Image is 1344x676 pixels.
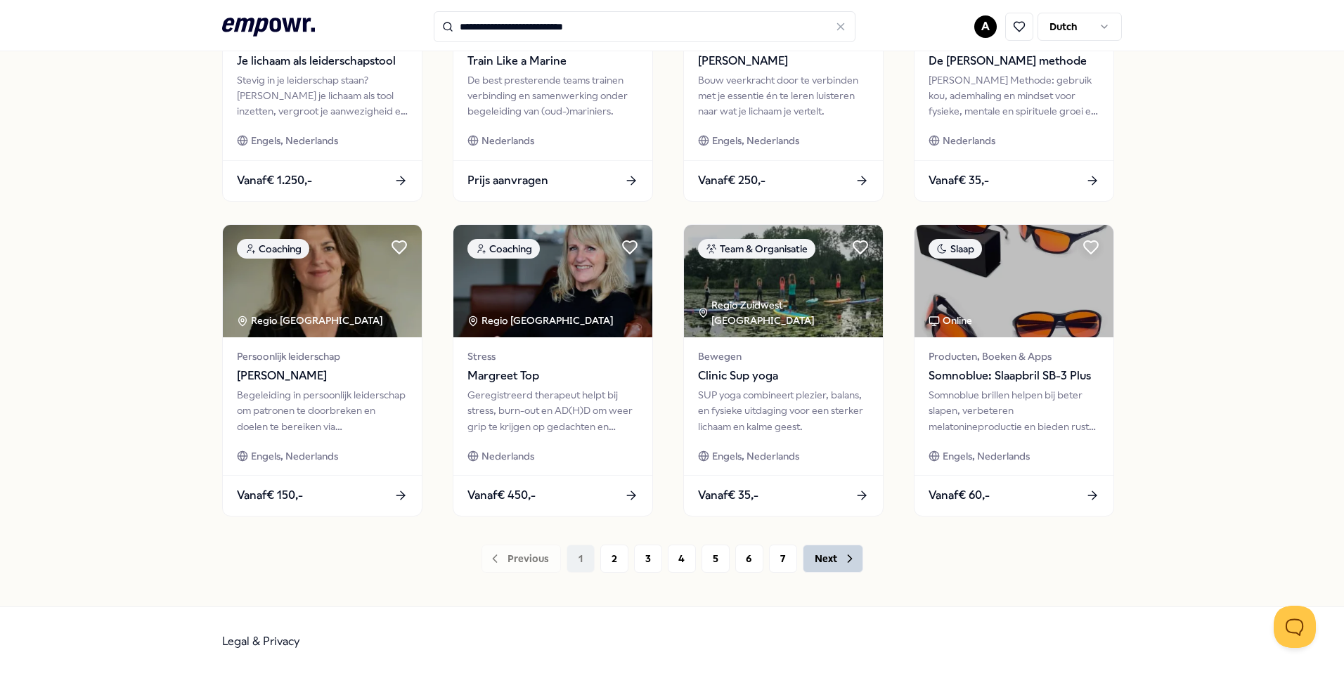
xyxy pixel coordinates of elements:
[683,224,884,516] a: package imageTeam & OrganisatieRegio Zuidwest-[GEOGRAPHIC_DATA] BewegenClinic Sup yogaSUP yoga co...
[467,486,536,505] span: Vanaf € 450,-
[929,171,989,190] span: Vanaf € 35,-
[251,448,338,464] span: Engels, Nederlands
[929,387,1099,434] div: Somnoblue brillen helpen bij beter slapen, verbeteren melatonineproductie en bieden rust aan [MED...
[453,225,652,337] img: package image
[482,133,534,148] span: Nederlands
[943,448,1030,464] span: Engels, Nederlands
[237,52,408,70] span: Je lichaam als leiderschapstool
[914,224,1114,516] a: package imageSlaapOnlineProducten, Boeken & AppsSomnoblue: Slaapbril SB-3 PlusSomnoblue brillen h...
[467,239,540,259] div: Coaching
[803,545,863,573] button: Next
[1274,606,1316,648] iframe: Help Scout Beacon - Open
[698,367,869,385] span: Clinic Sup yoga
[237,72,408,119] div: Stevig in je leiderschap staan? [PERSON_NAME] je lichaam als tool inzetten, vergroot je aanwezigh...
[929,486,990,505] span: Vanaf € 60,-
[467,72,638,119] div: De best presterende teams trainen verbinding en samenwerking onder begeleiding van (oud-)mariniers.
[712,133,799,148] span: Engels, Nederlands
[600,545,628,573] button: 2
[929,52,1099,70] span: De [PERSON_NAME] methode
[735,545,763,573] button: 6
[453,224,653,516] a: package imageCoachingRegio [GEOGRAPHIC_DATA] StressMargreet TopGeregistreerd therapeut helpt bij ...
[634,545,662,573] button: 3
[712,448,799,464] span: Engels, Nederlands
[237,313,385,328] div: Regio [GEOGRAPHIC_DATA]
[237,171,312,190] span: Vanaf € 1.250,-
[237,486,303,505] span: Vanaf € 150,-
[684,225,883,337] img: package image
[467,171,548,190] span: Prijs aanvragen
[698,349,869,364] span: Bewegen
[943,133,995,148] span: Nederlands
[929,239,982,259] div: Slaap
[915,225,1113,337] img: package image
[467,367,638,385] span: Margreet Top
[698,72,869,119] div: Bouw veerkracht door te verbinden met je essentie én te leren luisteren naar wat je lichaam je ve...
[769,545,797,573] button: 7
[434,11,855,42] input: Search for products, categories or subcategories
[467,387,638,434] div: Geregistreerd therapeut helpt bij stress, burn-out en AD(H)D om weer grip te krijgen op gedachten...
[251,133,338,148] span: Engels, Nederlands
[467,349,638,364] span: Stress
[467,313,616,328] div: Regio [GEOGRAPHIC_DATA]
[929,72,1099,119] div: [PERSON_NAME] Methode: gebruik kou, ademhaling en mindset voor fysieke, mentale en spirituele gro...
[702,545,730,573] button: 5
[929,367,1099,385] span: Somnoblue: Slaapbril SB-3 Plus
[222,224,422,516] a: package imageCoachingRegio [GEOGRAPHIC_DATA] Persoonlijk leiderschap[PERSON_NAME]Begeleiding in p...
[668,545,696,573] button: 4
[237,349,408,364] span: Persoonlijk leiderschap
[467,52,638,70] span: Train Like a Marine
[698,52,869,70] span: [PERSON_NAME]
[698,387,869,434] div: SUP yoga combineert plezier, balans, en fysieke uitdaging voor een sterker lichaam en kalme geest.
[929,349,1099,364] span: Producten, Boeken & Apps
[237,387,408,434] div: Begeleiding in persoonlijk leiderschap om patronen te doorbreken en doelen te bereiken via bewust...
[974,15,997,38] button: A
[929,313,972,328] div: Online
[237,239,309,259] div: Coaching
[698,171,765,190] span: Vanaf € 250,-
[237,367,408,385] span: [PERSON_NAME]
[222,635,300,648] a: Legal & Privacy
[482,448,534,464] span: Nederlands
[698,297,883,329] div: Regio Zuidwest-[GEOGRAPHIC_DATA]
[698,239,815,259] div: Team & Organisatie
[698,486,758,505] span: Vanaf € 35,-
[223,225,422,337] img: package image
